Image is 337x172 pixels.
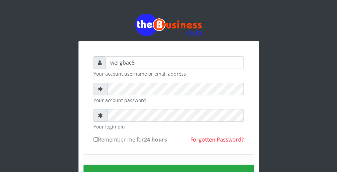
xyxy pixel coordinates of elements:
[94,70,244,77] small: Your account username or email address
[94,137,98,142] input: Remember me for24 hours
[94,136,167,144] label: Remember me for
[106,56,244,69] input: Username or email address
[190,136,244,143] a: Forgotten Password?
[144,136,167,143] b: 24 hours
[94,123,244,130] small: Your login pin
[94,97,244,104] small: Your account password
